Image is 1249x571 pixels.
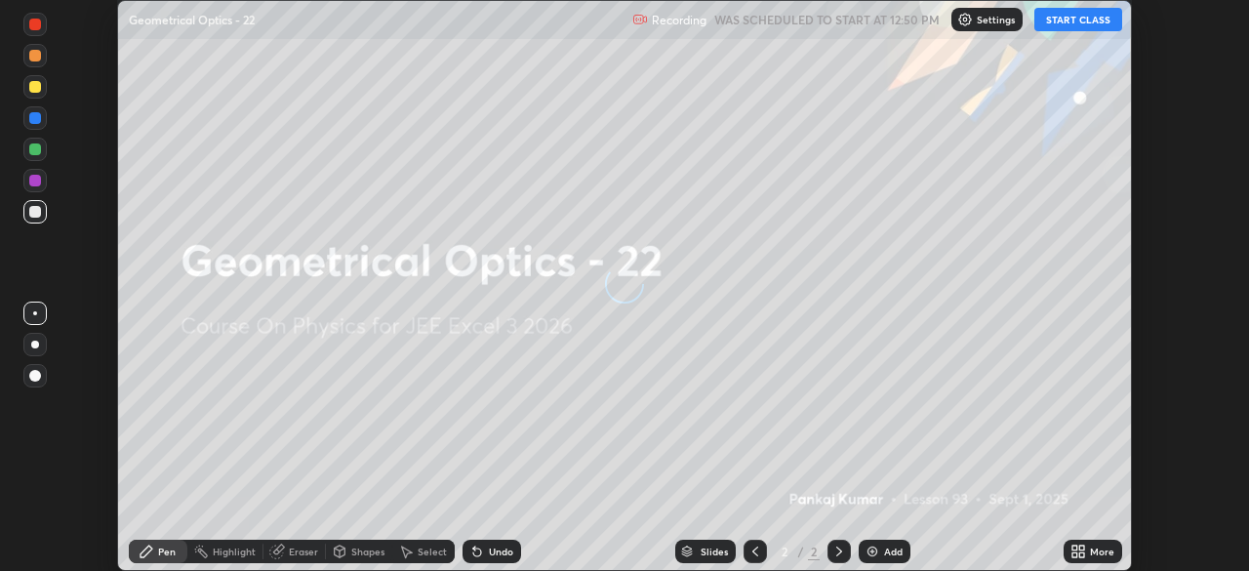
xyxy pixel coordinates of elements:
div: 2 [775,546,794,557]
div: 2 [808,543,820,560]
div: Select [418,547,447,556]
div: Eraser [289,547,318,556]
p: Settings [977,15,1015,24]
div: More [1090,547,1114,556]
h5: WAS SCHEDULED TO START AT 12:50 PM [714,11,940,28]
div: Undo [489,547,513,556]
div: / [798,546,804,557]
div: Highlight [213,547,256,556]
div: Add [884,547,903,556]
div: Slides [701,547,728,556]
div: Pen [158,547,176,556]
img: recording.375f2c34.svg [632,12,648,27]
p: Geometrical Optics - 22 [129,12,255,27]
p: Recording [652,13,706,27]
div: Shapes [351,547,384,556]
img: class-settings-icons [957,12,973,27]
button: START CLASS [1034,8,1122,31]
img: add-slide-button [865,544,880,559]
